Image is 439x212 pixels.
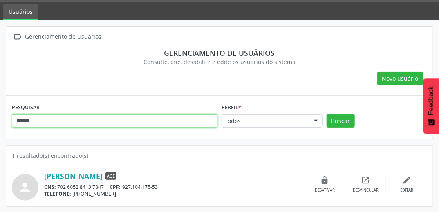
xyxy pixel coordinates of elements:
[110,183,121,190] span: CPF:
[224,117,306,125] span: Todos
[382,74,419,83] span: Novo usuário
[44,183,305,190] div: 702 6052 8413 7847 927.104.175-53
[3,4,38,20] a: Usuários
[315,188,335,193] div: Desativar
[423,78,439,134] button: Feedback - Mostrar pesquisa
[18,57,421,66] div: Consulte, crie, desabilite e edite os usuários do sistema
[18,49,421,57] div: Gerenciamento de usuários
[353,188,379,193] div: Desvincular
[222,102,241,114] label: Perfil
[12,31,103,43] a:  Gerenciamento de Usuários
[327,114,355,128] button: Buscar
[24,31,103,43] div: Gerenciamento de Usuários
[44,190,71,197] span: TELEFONE:
[12,102,40,114] label: PESQUISAR
[44,172,103,181] a: [PERSON_NAME]
[44,183,56,190] span: CNS:
[105,172,116,180] span: ACE
[361,176,370,185] i: open_in_new
[377,72,423,86] button: Novo usuário
[12,151,427,160] div: 1 resultado(s) encontrado(s)
[402,176,411,185] i: edit
[12,31,24,43] i: 
[428,86,435,115] span: Feedback
[44,190,305,197] div: [PHONE_NUMBER]
[320,176,329,185] i: lock
[400,188,413,193] div: Editar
